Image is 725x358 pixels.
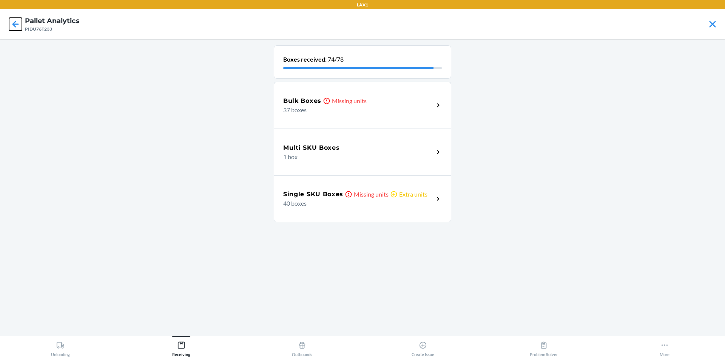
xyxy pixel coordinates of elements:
h4: Pallet Analytics [25,16,80,26]
div: Unloading [51,338,70,357]
p: 74/78 [283,55,442,64]
p: 40 boxes [283,199,428,208]
p: LAX1 [357,2,368,8]
div: PIDU76T233 [25,26,80,33]
p: Missing units [354,190,389,199]
button: Receiving [121,336,242,357]
div: Create Issue [412,338,434,357]
p: 1 box [283,152,428,161]
button: More [604,336,725,357]
div: Outbounds [292,338,312,357]
h5: Bulk Boxes [283,96,321,105]
a: Multi SKU Boxes1 box [274,129,451,175]
p: 37 boxes [283,105,428,115]
div: Problem Solver [530,338,558,357]
p: Missing units [332,96,367,105]
h5: Single SKU Boxes [283,190,343,199]
a: Single SKU BoxesMissing unitsExtra units40 boxes [274,175,451,222]
p: Extra units [399,190,427,199]
a: Bulk BoxesMissing units37 boxes [274,82,451,129]
button: Create Issue [362,336,483,357]
h5: Multi SKU Boxes [283,143,340,152]
div: More [660,338,669,357]
b: Boxes received: [283,56,327,63]
button: Problem Solver [483,336,604,357]
div: Receiving [172,338,190,357]
button: Outbounds [242,336,362,357]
